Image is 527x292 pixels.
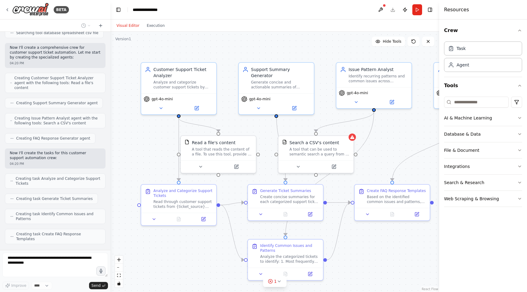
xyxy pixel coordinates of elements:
[444,77,522,94] button: Tools
[153,80,213,90] div: Analyze and categorize customer support tickets by reading ticket content, determining urgency le...
[349,66,408,73] div: Issue Pattern Analyst
[457,62,469,68] div: Agent
[299,211,321,218] button: Open in side panel
[96,266,106,276] button: Click to speak your automation idea
[247,239,324,281] div: Identify Common Issues and PatternsAnalyze the categorized tickets to identify: 1. Most frequentl...
[16,101,98,105] span: Creating Support Summary Generator agent
[444,158,522,174] button: Integrations
[176,118,182,181] g: Edge from b4bf11b1-78b2-447f-b93b-041d7b9cff5a to 1347ce30-24ff-471b-9505-c317cd6cadb3
[133,7,164,13] nav: breadcrumb
[179,105,214,112] button: Open in side panel
[16,136,90,141] span: Creating FAQ Response Generator agent
[113,22,143,29] button: Visual Editor
[444,6,469,13] h4: Resources
[273,211,299,218] button: No output available
[444,175,522,191] button: Search & Research
[260,194,319,204] div: Create concise summaries for each categorized support ticket that include: 1. Brief description o...
[313,112,377,132] g: Edge from c8a66bac-9b04-4161-b155-1fec74de2ccf to d88e3cc4-252f-4e84-9b8c-23164c0bd58a
[96,22,106,29] button: Start a new chat
[282,140,287,144] img: CSVSearchTool
[273,112,289,181] g: Edge from b198aa46-0cc3-40da-89b5-370e24f37362 to 3b8e3744-9e31-4dda-a1a3-26c0fcc9142c
[115,264,123,272] button: zoom out
[383,39,401,44] span: Hide Tools
[115,256,123,287] div: React Flow controls
[406,211,427,218] button: Open in side panel
[115,37,131,41] div: Version 1
[444,39,522,77] div: Crew
[192,147,252,157] div: A tool that reads the content of a file. To use this tool, provide a 'file_path' parameter with t...
[152,97,173,101] span: gpt-4o-mini
[16,212,100,221] span: Creating task Identify Common Issues and Patterns
[15,116,100,126] span: Creating Issue Pattern Analyst agent with the following tools: Search a CSV's content
[79,22,93,29] button: Switch to previous chat
[282,112,377,236] g: Edge from c8a66bac-9b04-4161-b155-1fec74de2ccf to d113a927-9f87-4ef3-93e5-0d8ae2d7732b
[185,140,189,144] img: FileReadTool
[193,215,214,223] button: Open in side panel
[289,147,350,157] div: A tool that can be used to semantic search a query from a CSV's content.
[247,184,324,221] div: Generate Ticket SummariesCreate concise summaries for each categorized support ticket that includ...
[260,188,311,193] div: Generate Ticket Summaries
[444,110,522,126] button: AI & Machine Learning
[115,256,123,264] button: zoom in
[317,163,351,170] button: Open in side panel
[14,76,100,90] span: Creating Customer Support Ticket Analyzer agent with the following tools: Read a file's content
[2,282,29,290] button: Improve
[141,62,217,115] div: Customer Support Ticket AnalyzerAnalyze and categorize customer support tickets by reading ticket...
[141,184,217,226] div: Analyze and Categorize Support TicketsRead through customer support tickets from {ticket_source} ...
[289,140,339,146] div: Search a CSV's content
[444,22,522,39] button: Crew
[457,45,466,52] div: Task
[278,135,354,173] div: CSVSearchToolSearch a CSV's contentA tool that can be used to semantic search a query from a CSV'...
[379,211,405,218] button: No output available
[115,280,123,287] button: toggle interactivity
[89,282,108,289] button: Send
[389,112,475,181] g: Edge from 8a883881-b536-457b-a060-4d4e51f9d6f1 to cd183992-70ff-466d-b2d9-41cd5b5a655f
[180,135,256,173] div: FileReadToolRead a file's contentA tool that reads the content of a file. To use this tool, provi...
[114,5,123,14] button: Hide left sidebar
[10,162,101,166] div: 04:20 PM
[444,126,522,142] button: Database & Data
[444,94,522,212] div: Tools
[372,37,405,46] button: Hide Tools
[115,272,123,280] button: fit view
[153,188,213,198] div: Analyze and Categorize Support Tickets
[220,202,244,263] g: Edge from 1347ce30-24ff-471b-9505-c317cd6cadb3 to d113a927-9f87-4ef3-93e5-0d8ae2d7732b
[16,176,100,186] span: Creating task Analyze and Categorize Support Tickets
[12,3,49,16] img: Logo
[219,163,253,170] button: Open in side panel
[277,105,311,112] button: Open in side panel
[273,270,299,278] button: No output available
[220,200,244,208] g: Edge from 1347ce30-24ff-471b-9505-c317cd6cadb3 to 3b8e3744-9e31-4dda-a1a3-26c0fcc9142c
[249,97,271,101] span: gpt-4o-mini
[354,184,430,221] div: Create FAQ Response TemplatesBased on the identified common issues and patterns, create professio...
[143,22,168,29] button: Execution
[153,199,213,209] div: Read through customer support tickets from {ticket_source} and analyze each ticket to determine: ...
[327,200,351,263] g: Edge from d113a927-9f87-4ef3-93e5-0d8ae2d7732b to cd183992-70ff-466d-b2d9-41cd5b5a655f
[260,254,319,264] div: Analyze the categorized tickets to identify: 1. Most frequently occurring issues and their root c...
[251,66,310,79] div: Support Summary Generator
[166,215,192,223] button: No output available
[10,45,101,60] p: Now I'll create a comprehensive crew for customer support ticket automation. Let me start by crea...
[349,74,408,84] div: Identify recurring patterns and common issues across customer support tickets to help improve pro...
[153,66,213,79] div: Customer Support Ticket Analyzer
[375,98,409,106] button: Open in side panel
[444,191,522,207] button: Web Scraping & Browsing
[11,283,26,288] span: Improve
[10,61,101,66] div: 04:20 PM
[54,6,69,13] div: BETA
[422,287,438,291] a: React Flow attribution
[426,5,434,14] button: Hide right sidebar
[347,91,368,95] span: gpt-4o-mini
[251,80,310,90] div: Generate concise and actionable summaries of customer support tickets for the support team, highl...
[327,200,351,206] g: Edge from 3b8e3744-9e31-4dda-a1a3-26c0fcc9142c to cd183992-70ff-466d-b2d9-41cd5b5a655f
[367,188,426,193] div: Create FAQ Response Templates
[176,118,221,132] g: Edge from b4bf11b1-78b2-447f-b93b-041d7b9cff5a to 8266f15d-7d34-48f9-9268-28b22bc035f1
[444,142,522,158] button: File & Document
[367,194,426,204] div: Based on the identified common issues and patterns, create professional response templates for fr...
[91,283,101,288] span: Send
[238,62,314,115] div: Support Summary GeneratorGenerate concise and actionable summaries of customer support tickets fo...
[336,62,412,109] div: Issue Pattern AnalystIdentify recurring patterns and common issues across customer support ticket...
[192,140,235,146] div: Read a file's content
[299,270,321,278] button: Open in side panel
[16,30,99,35] span: Searching tool database spreadsheet csv file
